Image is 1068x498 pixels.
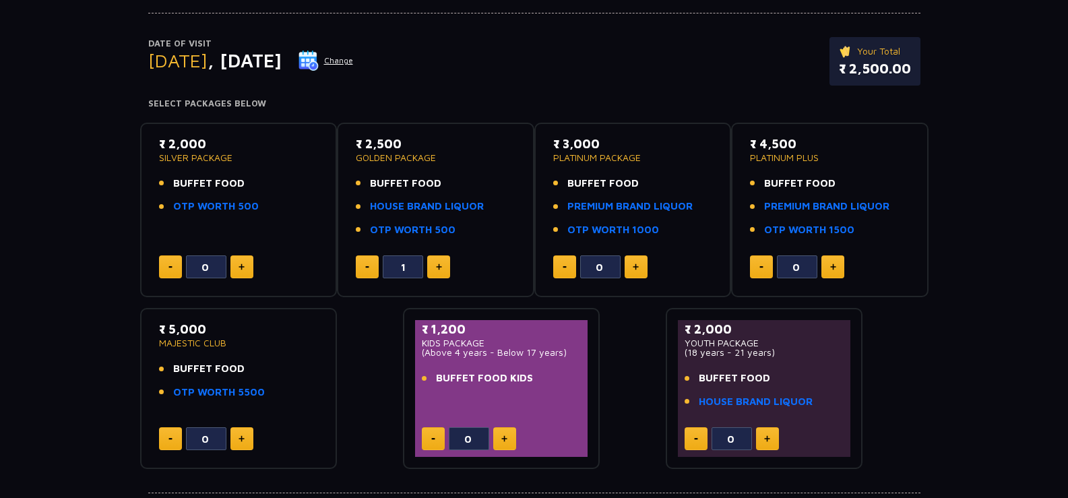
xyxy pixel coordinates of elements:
[159,135,319,153] p: ₹ 2,000
[239,263,245,270] img: plus
[173,385,265,400] a: OTP WORTH 5500
[239,435,245,442] img: plus
[370,199,484,214] a: HOUSE BRAND LIQUOR
[699,394,813,410] a: HOUSE BRAND LIQUOR
[159,320,319,338] p: ₹ 5,000
[553,135,713,153] p: ₹ 3,000
[685,348,844,357] p: (18 years - 21 years)
[685,320,844,338] p: ₹ 2,000
[168,266,172,268] img: minus
[839,59,911,79] p: ₹ 2,500.00
[563,266,567,268] img: minus
[168,438,172,440] img: minus
[422,338,582,348] p: KIDS PACKAGE
[764,199,889,214] a: PREMIUM BRAND LIQUOR
[633,263,639,270] img: plus
[148,98,920,109] h4: Select Packages Below
[356,153,515,162] p: GOLDEN PACKAGE
[764,435,770,442] img: plus
[750,153,910,162] p: PLATINUM PLUS
[365,266,369,268] img: minus
[750,135,910,153] p: ₹ 4,500
[436,263,442,270] img: plus
[422,348,582,357] p: (Above 4 years - Below 17 years)
[370,176,441,191] span: BUFFET FOOD
[699,371,770,386] span: BUFFET FOOD
[830,263,836,270] img: plus
[764,176,836,191] span: BUFFET FOOD
[553,153,713,162] p: PLATINUM PACKAGE
[501,435,507,442] img: plus
[159,338,319,348] p: MAJESTIC CLUB
[431,438,435,440] img: minus
[159,153,319,162] p: SILVER PACKAGE
[370,222,456,238] a: OTP WORTH 500
[148,49,208,71] span: [DATE]
[173,361,245,377] span: BUFFET FOOD
[148,37,354,51] p: Date of Visit
[298,50,354,71] button: Change
[685,338,844,348] p: YOUTH PACKAGE
[422,320,582,338] p: ₹ 1,200
[436,371,533,386] span: BUFFET FOOD KIDS
[694,438,698,440] img: minus
[567,199,693,214] a: PREMIUM BRAND LIQUOR
[208,49,282,71] span: , [DATE]
[356,135,515,153] p: ₹ 2,500
[567,176,639,191] span: BUFFET FOOD
[764,222,854,238] a: OTP WORTH 1500
[173,199,259,214] a: OTP WORTH 500
[839,44,853,59] img: ticket
[839,44,911,59] p: Your Total
[567,222,659,238] a: OTP WORTH 1000
[759,266,763,268] img: minus
[173,176,245,191] span: BUFFET FOOD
